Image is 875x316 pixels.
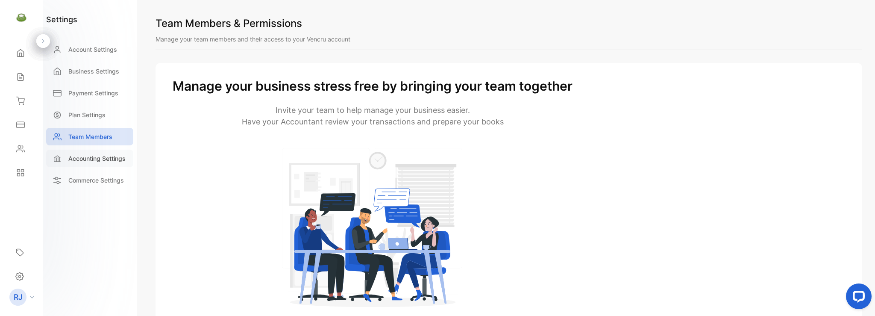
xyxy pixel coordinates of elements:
[46,84,133,102] a: Payment Settings
[68,67,119,76] p: Business Settings
[46,171,133,189] a: Commerce Settings
[46,14,77,25] h1: settings
[68,132,112,141] p: Team Members
[156,35,862,44] p: Manage your team members and their access to your Vencru account
[68,176,124,185] p: Commerce Settings
[839,280,875,316] iframe: LiveChat chat widget
[173,104,573,127] p: Invite your team to help manage your business easier. Have your Accountant review your transactio...
[68,110,106,119] p: Plan Settings
[46,150,133,167] a: Accounting Settings
[68,154,126,163] p: Accounting Settings
[68,45,117,54] p: Account Settings
[14,292,23,303] p: RJ
[46,62,133,80] a: Business Settings
[46,41,133,58] a: Account Settings
[46,128,133,145] a: Team Members
[68,89,118,97] p: Payment Settings
[46,106,133,124] a: Plan Settings
[173,77,573,96] h1: Manage your business stress free by bringing your team together
[156,16,862,31] h1: Team Members & Permissions
[15,11,28,24] img: logo
[266,148,480,307] img: Icon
